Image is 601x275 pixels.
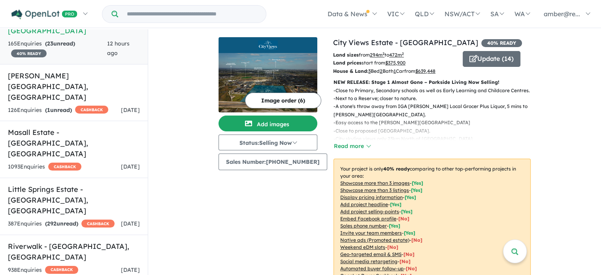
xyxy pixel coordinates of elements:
[8,219,115,229] div: 387 Enquir ies
[48,163,81,171] span: CASHBACK
[333,60,362,66] b: Land prices
[8,162,81,172] div: 1093 Enquir ies
[387,244,398,250] span: [No]
[8,266,78,275] div: 938 Enquir ies
[333,119,537,127] p: - Easy access to the [PERSON_NAME][GEOGRAPHIC_DATA]
[121,163,140,170] span: [DATE]
[8,70,140,102] h5: [PERSON_NAME][GEOGRAPHIC_DATA] , [GEOGRAPHIC_DATA]
[219,154,327,170] button: Sales Number:[PHONE_NUMBER]
[75,106,108,114] span: CASHBACK
[47,106,50,114] span: 1
[385,60,405,66] u: $ 375,900
[333,68,368,74] b: House & Land:
[45,40,75,47] strong: ( unread)
[340,201,388,207] u: Add project headline
[390,201,401,207] span: [ Yes ]
[399,258,411,264] span: [No]
[121,106,140,114] span: [DATE]
[340,180,410,186] u: Showcase more than 3 images
[219,53,317,112] img: City Views Estate - Wollert
[107,40,130,57] span: 12 hours ago
[8,241,140,262] h5: Riverwalk - [GEOGRAPHIC_DATA] , [GEOGRAPHIC_DATA]
[412,180,423,186] span: [ Yes ]
[415,68,435,74] u: $ 639,448
[401,209,413,214] span: [ Yes ]
[8,39,107,58] div: 165 Enquir ies
[11,49,47,57] span: 40 % READY
[463,51,520,67] button: Update (14)
[8,106,108,115] div: 126 Enquir ies
[8,184,140,216] h5: Little Springs Estate - [GEOGRAPHIC_DATA] , [GEOGRAPHIC_DATA]
[333,38,478,47] a: City Views Estate - [GEOGRAPHIC_DATA]
[411,237,422,243] span: [No]
[340,258,398,264] u: Social media retargeting
[340,237,409,243] u: Native ads (Promoted estate)
[120,6,264,23] input: Try estate name, suburb, builder or developer
[340,187,409,193] u: Showcase more than 3 listings
[340,194,403,200] u: Display pricing information
[222,40,314,50] img: City Views Estate - Wollert Logo
[340,251,401,257] u: Geo-targeted email & SMS
[333,127,537,135] p: - Close to proposed [GEOGRAPHIC_DATA].
[333,135,537,143] p: - City skyline views only 23km North of [GEOGRAPHIC_DATA].
[333,59,457,67] p: start from
[45,106,72,114] strong: ( unread)
[333,78,531,86] p: NEW RELEASE: Stage 1 Almost Gone – Parkside Living Now Selling!
[394,68,396,74] u: 1
[219,37,317,112] a: City Views Estate - Wollert LogoCity Views Estate - Wollert
[121,220,140,227] span: [DATE]
[340,209,399,214] u: Add project selling-points
[340,216,396,222] u: Embed Facebook profile
[47,220,57,227] span: 292
[368,68,371,74] u: 3
[340,244,385,250] u: Weekend eDM slots
[340,230,402,236] u: Invite your team members
[8,127,140,159] h5: Masall Estate - [GEOGRAPHIC_DATA] , [GEOGRAPHIC_DATA]
[382,51,384,56] sup: 2
[245,93,321,108] button: Image order (6)
[389,52,404,58] u: 472 m
[481,39,522,47] span: 40 % READY
[544,10,580,18] span: amber@re...
[404,230,415,236] span: [ Yes ]
[398,216,409,222] span: [ No ]
[402,51,404,56] sup: 2
[389,223,400,229] span: [ Yes ]
[370,52,384,58] u: 294 m
[333,67,457,75] p: Bed Bath Car from
[403,251,414,257] span: [No]
[380,68,382,74] u: 2
[406,266,417,271] span: [No]
[11,9,77,19] img: Openlot PRO Logo White
[333,52,359,58] b: Land sizes
[340,266,404,271] u: Automated buyer follow-up
[383,166,410,172] b: 40 % ready
[81,220,115,228] span: CASHBACK
[411,187,422,193] span: [ Yes ]
[47,40,53,47] span: 23
[219,135,317,150] button: Status:Selling Now
[333,87,537,95] p: - Close to Primary, Secondary schools as well as Early Learning and Childcare Centres.
[340,223,387,229] u: Sales phone number
[333,142,371,151] button: Read more
[405,194,416,200] span: [ Yes ]
[45,220,78,227] strong: ( unread)
[219,116,317,131] button: Add images
[45,266,78,274] span: CASHBACK
[121,266,140,273] span: [DATE]
[384,52,404,58] span: to
[333,51,457,59] p: from
[333,102,537,119] p: - A stone's throw away from IGA [PERSON_NAME] Local Grocer Plus Liquor, 5 mins to [PERSON_NAME][G...
[333,95,537,102] p: - Next to a Reserve; closer to nature.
